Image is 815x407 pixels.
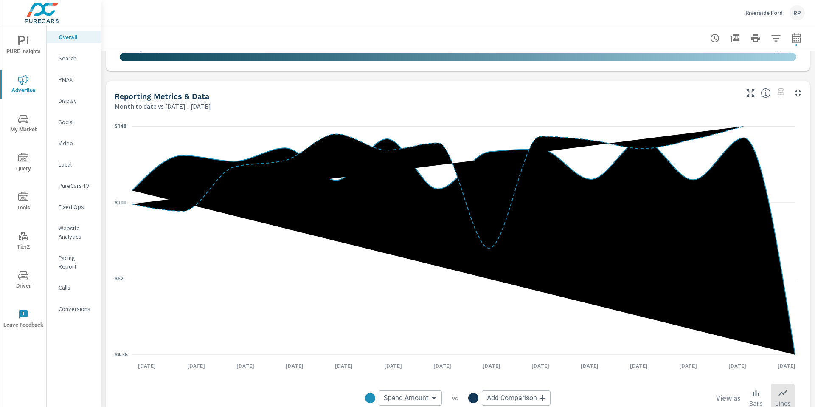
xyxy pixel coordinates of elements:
[3,309,44,330] span: Leave Feedback
[788,30,805,47] button: Select Date Range
[47,201,101,213] div: Fixed Ops
[442,394,468,402] p: vs
[47,158,101,171] div: Local
[378,362,408,370] p: [DATE]
[772,362,801,370] p: [DATE]
[747,30,764,47] button: Print Report
[727,30,744,47] button: "Export Report to PDF"
[115,200,126,206] text: $100
[59,283,94,292] p: Calls
[3,192,44,213] span: Tools
[280,362,309,370] p: [DATE]
[59,160,94,169] p: Local
[59,224,94,241] p: Website Analytics
[3,36,44,57] span: PURE Insights
[59,118,94,126] p: Social
[673,362,703,370] p: [DATE]
[716,394,741,402] h6: View as
[384,394,428,402] span: Spend Amount
[767,30,784,47] button: Apply Filters
[3,114,44,135] span: My Market
[59,75,94,84] p: PMAX
[427,362,457,370] p: [DATE]
[477,362,506,370] p: [DATE]
[3,153,44,174] span: Query
[59,96,94,105] p: Display
[132,362,162,370] p: [DATE]
[115,123,126,129] text: $148
[115,92,209,101] h5: Reporting Metrics & Data
[745,9,783,17] p: Riverside Ford
[790,5,805,20] div: RP
[59,33,94,41] p: Overall
[59,139,94,147] p: Video
[526,362,555,370] p: [DATE]
[47,73,101,86] div: PMAX
[47,116,101,128] div: Social
[47,52,101,65] div: Search
[47,281,101,294] div: Calls
[47,302,101,315] div: Conversions
[115,276,124,282] text: $52
[761,88,771,98] span: Understand performance data overtime and see how metrics compare to each other.
[329,362,359,370] p: [DATE]
[624,362,654,370] p: [DATE]
[47,252,101,273] div: Pacing Report
[115,352,128,358] text: $4.35
[59,305,94,313] p: Conversions
[59,203,94,211] p: Fixed Ops
[47,179,101,192] div: PureCars TV
[3,270,44,291] span: Driver
[59,181,94,190] p: PureCars TV
[487,394,537,402] span: Add Comparison
[3,231,44,252] span: Tier2
[575,362,604,370] p: [DATE]
[115,101,211,111] p: Month to date vs [DATE] - [DATE]
[181,362,211,370] p: [DATE]
[774,86,788,100] span: Select a preset comparison range to save this widget
[230,362,260,370] p: [DATE]
[59,54,94,62] p: Search
[59,254,94,271] p: Pacing Report
[47,222,101,243] div: Website Analytics
[47,31,101,43] div: Overall
[47,94,101,107] div: Display
[722,362,752,370] p: [DATE]
[47,137,101,150] div: Video
[482,390,551,406] div: Add Comparison
[379,390,442,406] div: Spend Amount
[0,25,46,338] div: nav menu
[791,86,805,100] button: Minimize Widget
[744,86,757,100] button: Make Fullscreen
[3,75,44,96] span: Advertise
